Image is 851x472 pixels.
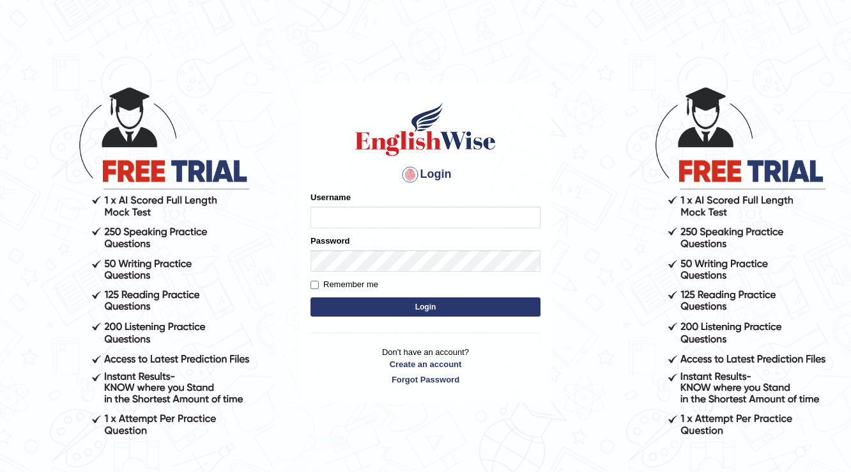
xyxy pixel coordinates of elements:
h4: Login [310,164,540,185]
label: Username [310,191,351,203]
a: Forgot Password [310,374,540,386]
input: Remember me [310,281,319,289]
p: Don't have an account? [310,346,540,386]
button: Login [310,297,540,317]
label: Remember me [310,278,378,291]
img: Logo of English Wise sign in for intelligent practice with AI [353,100,498,158]
label: Password [310,235,349,247]
a: Create an account [310,358,540,370]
